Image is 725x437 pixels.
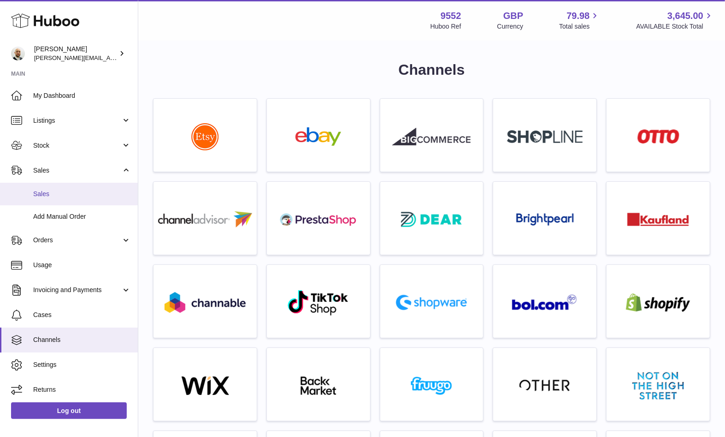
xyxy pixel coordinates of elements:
img: roseta-shopware [392,291,471,314]
span: Orders [33,236,121,245]
img: roseta-prestashop [279,210,358,229]
span: Add Manual Order [33,212,131,221]
span: Stock [33,141,121,150]
img: roseta-tiktokshop [287,289,349,316]
a: roseta-etsy [158,103,252,167]
span: Listings [33,116,121,125]
img: shopify [619,293,697,312]
a: roseta-prestashop [271,186,365,250]
a: shopify [611,269,705,333]
span: Sales [33,166,121,175]
div: [PERSON_NAME] [34,45,117,62]
a: roseta-channel-advisor [158,186,252,250]
span: [PERSON_NAME][EMAIL_ADDRESS][DOMAIN_NAME] [34,54,185,61]
a: roseta-bol [498,269,592,333]
img: notonthehighstreet [632,372,684,400]
img: fruugo [392,377,471,395]
span: Cases [33,311,131,319]
a: Log out [11,402,127,419]
img: wix [166,377,244,395]
span: My Dashboard [33,91,131,100]
strong: 9552 [441,10,461,22]
span: Usage [33,261,131,269]
a: roseta-brightpearl [498,186,592,250]
img: roseta-dear [398,209,465,230]
a: ebay [271,103,365,167]
img: roseta-otto [637,129,679,144]
div: Currency [497,22,524,31]
span: Settings [33,360,131,369]
a: roseta-kaufland [611,186,705,250]
span: Channels [33,335,131,344]
a: other [498,353,592,416]
strong: GBP [503,10,523,22]
span: Sales [33,190,131,198]
span: AVAILABLE Stock Total [636,22,714,31]
a: fruugo [385,353,479,416]
img: roseta-channel-advisor [158,211,252,227]
a: backmarket [271,353,365,416]
span: Returns [33,385,131,394]
a: roseta-shopware [385,269,479,333]
img: roseta-brightpearl [516,213,574,226]
a: 3,645.00 AVAILABLE Stock Total [636,10,714,31]
h1: Channels [153,60,710,80]
span: Invoicing and Payments [33,286,121,294]
img: roseta-kaufland [627,213,689,226]
a: roseta-shopline [498,103,592,167]
a: roseta-bigcommerce [385,103,479,167]
img: other [519,379,570,393]
a: roseta-tiktokshop [271,269,365,333]
img: backmarket [279,377,358,395]
img: roseta-etsy [191,123,219,150]
a: roseta-otto [611,103,705,167]
img: roseta-bol [512,294,578,311]
img: luca.colella@hotmail.co.uk [11,47,25,60]
a: roseta-dear [385,186,479,250]
img: roseta-bigcommerce [392,127,471,146]
span: Total sales [559,22,600,31]
img: roseta-shopline [507,130,583,143]
a: roseta-channable [158,269,252,333]
div: Huboo Ref [430,22,461,31]
a: notonthehighstreet [611,353,705,416]
a: wix [158,353,252,416]
span: 3,645.00 [667,10,703,22]
span: 79.98 [566,10,589,22]
img: ebay [279,127,358,146]
a: 79.98 Total sales [559,10,600,31]
img: roseta-channable [165,292,246,313]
